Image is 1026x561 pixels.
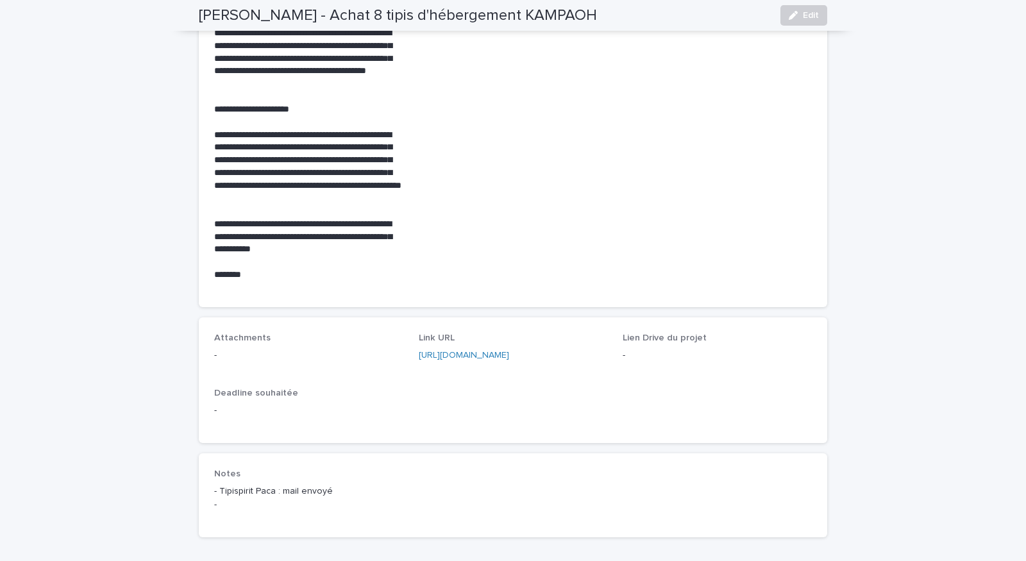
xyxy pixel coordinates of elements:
span: Attachments [214,333,271,342]
span: Notes [214,469,240,478]
a: [URL][DOMAIN_NAME] [419,351,509,360]
p: - [214,349,403,362]
span: Edit [803,11,819,20]
h2: [PERSON_NAME] - Achat 8 tipis d'hébergement KAMPAOH [199,6,597,25]
button: Edit [780,5,827,26]
p: - Tipispirit Paca : mail envoyé - [214,485,812,512]
span: Link URL [419,333,455,342]
span: Deadline souhaitée [214,389,298,398]
p: - [214,404,812,417]
span: Lien Drive du projet [623,333,707,342]
p: - [623,349,812,362]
